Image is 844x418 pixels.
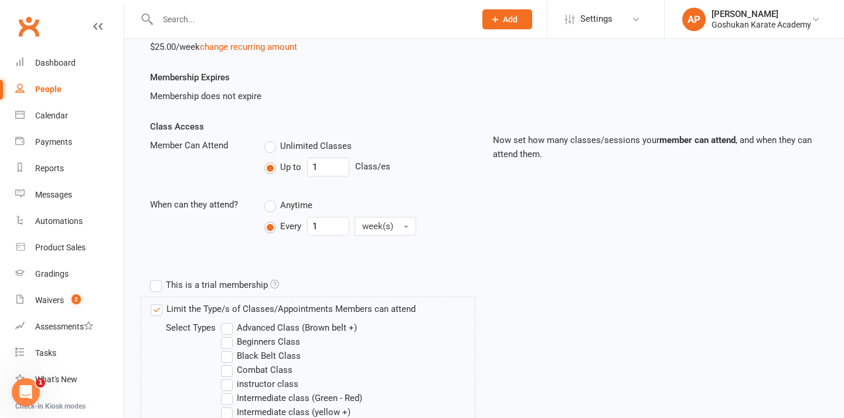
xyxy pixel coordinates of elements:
label: Advanced Class (Brown belt +) [221,321,357,335]
div: AP [682,8,706,31]
div: Class/es [264,158,475,176]
label: Combat Class [221,363,292,377]
iframe: Intercom live chat [12,378,40,406]
label: Intermediate class (Green - Red) [221,391,362,405]
p: Now set how many classes/sessions your , and when they can attend them. [493,133,818,161]
a: What's New [15,366,124,393]
a: Gradings [15,261,124,287]
strong: member can attend [659,135,736,145]
div: Dashboard [35,58,76,67]
div: Select Types [166,321,236,335]
div: People [35,84,62,94]
div: Goshukan Karate Academy [712,19,811,30]
a: Dashboard [15,50,124,76]
span: Anytime [280,198,312,210]
span: 1 [36,378,45,388]
a: Clubworx [14,12,43,41]
div: What's New [35,375,77,384]
div: Tasks [35,348,56,358]
label: Black Belt Class [221,349,301,363]
div: Member Can Attend [141,138,256,152]
a: Product Sales [15,235,124,261]
div: Waivers [35,295,64,305]
span: Up to [280,160,301,172]
input: Search... [154,11,467,28]
label: Membership Expires [150,70,230,84]
div: Reports [35,164,64,173]
div: Calendar [35,111,68,120]
div: Product Sales [35,243,86,252]
span: 2 [72,294,81,304]
span: week(s) [362,221,393,232]
a: Waivers 2 [15,287,124,314]
a: People [15,76,124,103]
div: When can they attend? [141,198,256,212]
a: Assessments [15,314,124,340]
span: Settings [580,6,612,32]
label: instructor class [221,377,298,391]
a: Messages [15,182,124,208]
label: Beginners Class [221,335,300,349]
a: Reports [15,155,124,182]
button: week(s) [355,217,416,236]
div: Gradings [35,269,69,278]
div: Assessments [35,322,93,331]
label: Class Access [150,120,204,134]
span: Every [280,219,301,232]
label: This is a trial membership [150,278,279,292]
a: Tasks [15,340,124,366]
a: Calendar [15,103,124,129]
div: Messages [35,190,72,199]
div: Payments [35,137,72,147]
span: Unlimited Classes [280,139,352,151]
div: $25.00/week [150,40,475,54]
span: Add [503,15,518,24]
a: Payments [15,129,124,155]
a: change recurring amount [200,42,297,52]
div: [PERSON_NAME] [712,9,811,19]
span: Membership does not expire [150,91,261,101]
a: Automations [15,208,124,235]
button: Add [482,9,532,29]
label: Limit the Type/s of Classes/Appointments Members can attend [151,302,416,316]
div: Automations [35,216,83,226]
